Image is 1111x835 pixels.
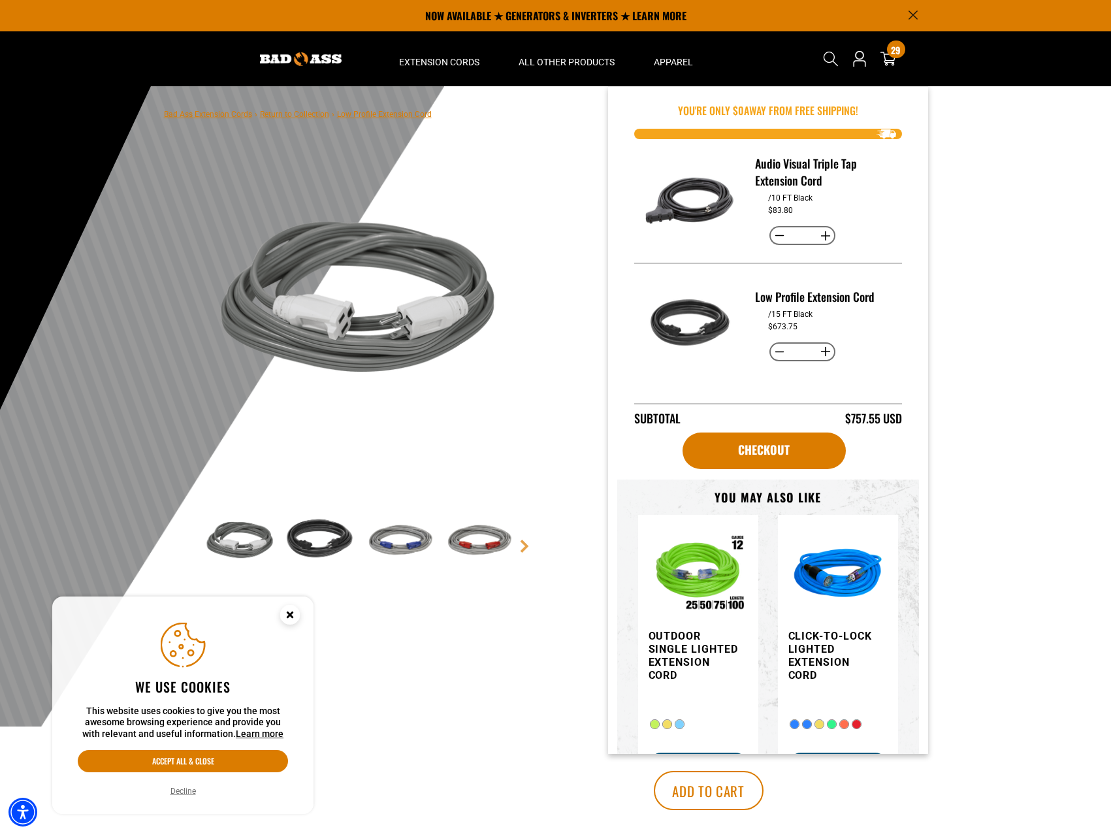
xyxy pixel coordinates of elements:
button: Add to cart [654,771,764,810]
nav: breadcrumbs [164,106,432,122]
a: This website uses cookies to give you the most awesome browsing experience and provide you with r... [236,729,283,739]
summary: All Other Products [499,31,634,86]
aside: Cookie Consent [52,597,314,815]
a: VIEW DETAILS [649,753,748,778]
div: $757.55 USD [845,410,902,427]
h3: Low Profile Extension Cord [755,288,892,305]
dd: $673.75 [768,322,797,331]
span: Low Profile Extension Cord [337,110,432,119]
a: Open this option [849,31,870,86]
button: Decline [167,785,200,798]
img: Grey & Blue [361,503,436,579]
a: Bad Ass Extension Cords [164,110,252,119]
h3: Click-to-Lock Lighted Extension Cord [788,630,880,682]
img: grey & white [202,503,278,579]
button: Accept all & close [78,750,288,772]
a: VIEW DETAILS [788,753,888,778]
div: Subtotal [634,410,681,427]
img: grey & red [440,503,515,579]
h2: We use cookies [78,678,288,695]
a: cart [683,433,846,469]
p: You're Only $ away from free shipping! [634,103,902,118]
a: Next [518,540,531,553]
summary: Apparel [634,31,713,86]
img: Outdoor Single Lighted Extension Cord [649,525,748,625]
img: Bad Ass Extension Cords [260,52,342,66]
p: This website uses cookies to give you the most awesome browsing experience and provide you with r... [78,706,288,740]
img: black [282,503,357,579]
span: 0 [738,103,744,118]
dd: /15 FT Black [768,310,813,319]
span: Apparel [654,56,693,68]
div: Accessibility Menu [8,798,37,827]
a: blue Click-to-Lock Lighted Extension Cord [788,525,880,742]
span: Extension Cords [399,56,479,68]
input: Quantity for Audio Visual Triple Tap Extension Cord [790,225,815,247]
summary: Extension Cords [379,31,499,86]
img: black [644,155,736,247]
span: › [332,110,334,119]
h3: Outdoor Single Lighted Extension Cord [649,630,740,682]
a: Outdoor Single Lighted Extension Cord Outdoor Single Lighted Extension Cord [649,525,740,742]
h3: You may also like [638,490,898,505]
dd: /10 FT Black [768,193,813,203]
summary: Search [820,48,841,69]
button: Close this option [266,597,314,637]
img: grey & white [202,144,517,459]
img: blue [788,525,888,625]
h3: Audio Visual Triple Tap Extension Cord [755,155,892,189]
input: Quantity for Low Profile Extension Cord [790,341,815,363]
dd: $83.80 [768,206,793,215]
a: Return to Collection [260,110,329,119]
img: black [644,280,736,372]
div: Item added to your cart [608,86,928,754]
span: All Other Products [519,56,615,68]
span: › [255,110,257,119]
span: 29 [891,45,901,55]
